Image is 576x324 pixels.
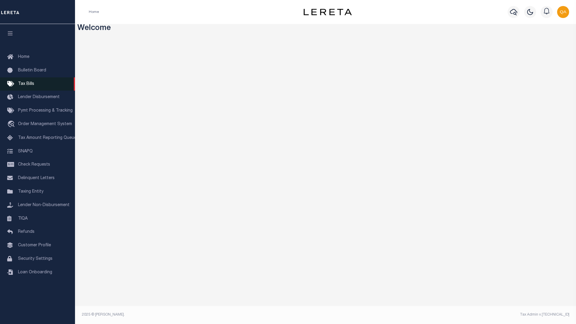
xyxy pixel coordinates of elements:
span: SNAPQ [18,149,33,153]
span: Refunds [18,230,34,234]
img: svg+xml;base64,PHN2ZyB4bWxucz0iaHR0cDovL3d3dy53My5vcmcvMjAwMC9zdmciIHBvaW50ZXItZXZlbnRzPSJub25lIi... [557,6,569,18]
div: 2025 © [PERSON_NAME]. [77,312,326,317]
span: Lender Non-Disbursement [18,203,70,207]
span: Customer Profile [18,243,51,247]
span: Tax Amount Reporting Queue [18,136,76,140]
h3: Welcome [77,24,574,33]
img: logo-dark.svg [304,9,352,15]
span: TIQA [18,216,28,220]
span: Bulletin Board [18,68,46,73]
span: Check Requests [18,163,50,167]
span: Lender Disbursement [18,95,60,99]
span: Loan Onboarding [18,270,52,274]
span: Taxing Entity [18,190,43,194]
li: Home [89,9,99,15]
i: travel_explore [7,121,17,128]
span: Security Settings [18,257,52,261]
span: Tax Bills [18,82,34,86]
div: Tax Admin v.[TECHNICAL_ID] [330,312,569,317]
span: Pymt Processing & Tracking [18,109,73,113]
span: Delinquent Letters [18,176,55,180]
span: Home [18,55,29,59]
span: Order Management System [18,122,72,126]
